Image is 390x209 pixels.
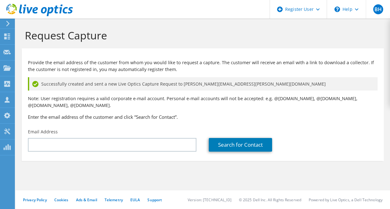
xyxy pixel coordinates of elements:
[76,197,97,202] a: Ads & Email
[188,197,231,202] li: Version: [TECHNICAL_ID]
[41,81,326,87] span: Successfully created and sent a new Live Optics Capture Request to [PERSON_NAME][EMAIL_ADDRESS][P...
[25,29,378,42] h1: Request Capture
[373,4,383,14] span: BH
[334,7,340,12] svg: \n
[54,197,69,202] a: Cookies
[239,197,301,202] li: © 2025 Dell Inc. All Rights Reserved
[28,113,378,120] h3: Enter the email address of the customer and click “Search for Contact”.
[28,95,378,109] p: Note: User registration requires a valid corporate e-mail account. Personal e-mail accounts will ...
[309,197,383,202] li: Powered by Live Optics, a Dell Technology
[23,197,47,202] a: Privacy Policy
[209,138,272,152] a: Search for Contact
[105,197,123,202] a: Telemetry
[147,197,162,202] a: Support
[130,197,140,202] a: EULA
[28,129,58,135] label: Email Address
[28,59,378,73] p: Provide the email address of the customer from whom you would like to request a capture. The cust...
